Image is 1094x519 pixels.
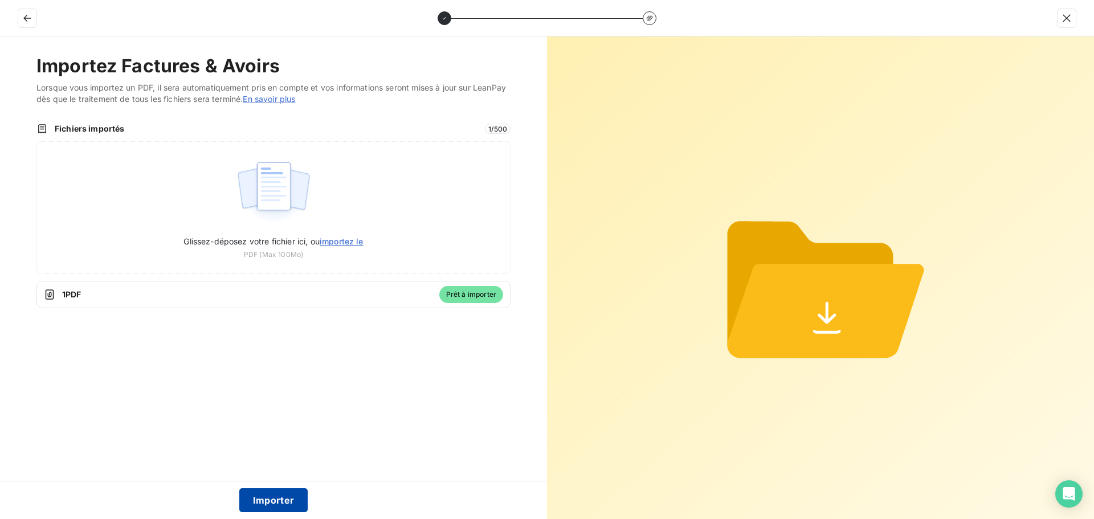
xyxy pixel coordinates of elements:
[55,123,478,134] span: Fichiers importés
[236,156,312,228] img: illustration
[1055,480,1083,508] div: Open Intercom Messenger
[320,236,364,246] span: importez le
[244,250,303,260] span: PDF (Max 100Mo)
[485,124,511,134] span: 1 / 500
[62,289,432,300] span: 1 PDF
[36,55,511,77] h2: Importez Factures & Avoirs
[183,236,363,246] span: Glissez-déposez votre fichier ici, ou
[239,488,308,512] button: Importer
[439,286,503,303] span: Prêt à importer
[243,94,295,104] a: En savoir plus
[36,82,511,105] span: Lorsque vous importez un PDF, il sera automatiquement pris en compte et vos informations seront m...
